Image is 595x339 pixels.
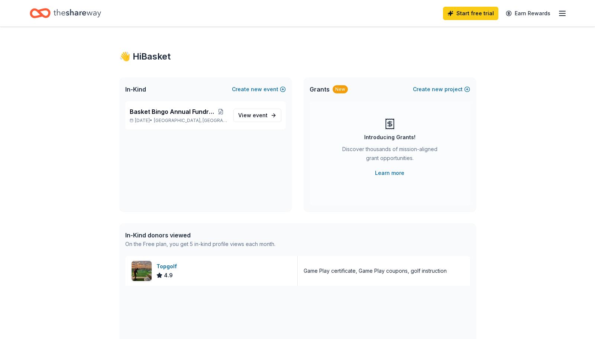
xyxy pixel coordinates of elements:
div: Introducing Grants! [364,133,415,142]
p: [DATE] • [130,118,227,124]
span: 4.9 [164,271,173,280]
span: Grants [310,85,330,94]
div: On the Free plan, you get 5 in-kind profile views each month. [125,240,275,249]
span: event [253,112,268,118]
div: Topgolf [156,262,180,271]
span: [GEOGRAPHIC_DATA], [GEOGRAPHIC_DATA] [154,118,227,124]
button: Createnewevent [232,85,286,94]
button: Createnewproject [413,85,470,94]
span: new [432,85,443,94]
a: Home [30,4,101,22]
span: new [251,85,262,94]
span: Basket Bingo Annual Fundraiser [130,107,214,116]
div: Discover thousands of mission-aligned grant opportunities. [339,145,440,166]
img: Image for Topgolf [132,261,152,281]
div: In-Kind donors viewed [125,231,275,240]
span: In-Kind [125,85,146,94]
div: 👋 Hi Basket [119,51,476,63]
a: Start free trial [443,7,498,20]
div: Game Play certificate, Game Play coupons, golf instruction [304,266,447,275]
a: Learn more [375,169,404,178]
div: New [333,85,348,93]
span: View [238,111,268,120]
a: View event [233,109,281,122]
a: Earn Rewards [501,7,555,20]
